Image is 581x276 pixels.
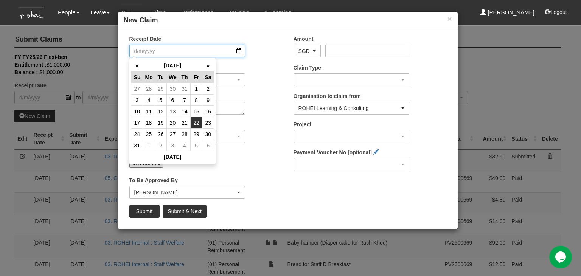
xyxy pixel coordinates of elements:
td: 27 [131,83,143,95]
td: 16 [202,106,214,117]
label: Payment Voucher No [optional] [294,149,372,156]
td: 4 [143,95,155,106]
td: 15 [190,106,202,117]
td: 2 [202,83,214,95]
th: [DATE] [143,60,202,71]
td: 21 [179,117,190,129]
td: 28 [179,129,190,140]
td: 23 [202,117,214,129]
label: Amount [294,35,314,43]
th: Th [179,71,190,83]
td: 30 [202,129,214,140]
td: 5 [190,140,202,151]
iframe: chat widget [549,246,573,268]
td: 7 [179,95,190,106]
td: 9 [202,95,214,106]
td: 6 [202,140,214,151]
td: 28 [143,83,155,95]
td: 22 [190,117,202,129]
td: 26 [155,129,166,140]
th: Sa [202,71,214,83]
td: 1 [143,140,155,151]
td: 8 [190,95,202,106]
td: 3 [166,140,179,151]
label: Organisation to claim from [294,92,361,100]
td: 25 [143,129,155,140]
input: Submit [129,205,160,218]
td: 10 [131,106,143,117]
div: [PERSON_NAME] [134,189,236,196]
td: 14 [179,106,190,117]
th: Su [131,71,143,83]
button: ROHEI Learning & Consulting [294,102,410,115]
label: Claim Type [294,64,322,71]
div: SGD [298,47,311,55]
input: Submit & Next [163,205,206,218]
td: 13 [166,106,179,117]
td: 31 [179,83,190,95]
b: New Claim [124,16,158,24]
th: [DATE] [131,151,214,163]
th: We [166,71,179,83]
div: ROHEI Learning & Consulting [298,104,400,112]
td: 3 [131,95,143,106]
td: 27 [166,129,179,140]
td: 17 [131,117,143,129]
th: Mo [143,71,155,83]
button: SGD [294,45,321,57]
input: d/m/yyyy [129,45,245,57]
label: Project [294,121,311,128]
td: 31 [131,140,143,151]
th: Fr [190,71,202,83]
td: 1 [190,83,202,95]
td: 2 [155,140,166,151]
button: Daniel Low [129,186,245,199]
td: 29 [190,129,202,140]
th: » [202,60,214,71]
td: 29 [155,83,166,95]
td: 5 [155,95,166,106]
th: Tu [155,71,166,83]
td: 30 [166,83,179,95]
td: 4 [179,140,190,151]
td: 12 [155,106,166,117]
td: 19 [155,117,166,129]
label: Receipt Date [129,35,162,43]
td: 11 [143,106,155,117]
td: 24 [131,129,143,140]
th: « [131,60,143,71]
button: × [447,15,452,23]
td: 18 [143,117,155,129]
td: 20 [166,117,179,129]
label: To Be Approved By [129,177,178,184]
td: 6 [166,95,179,106]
